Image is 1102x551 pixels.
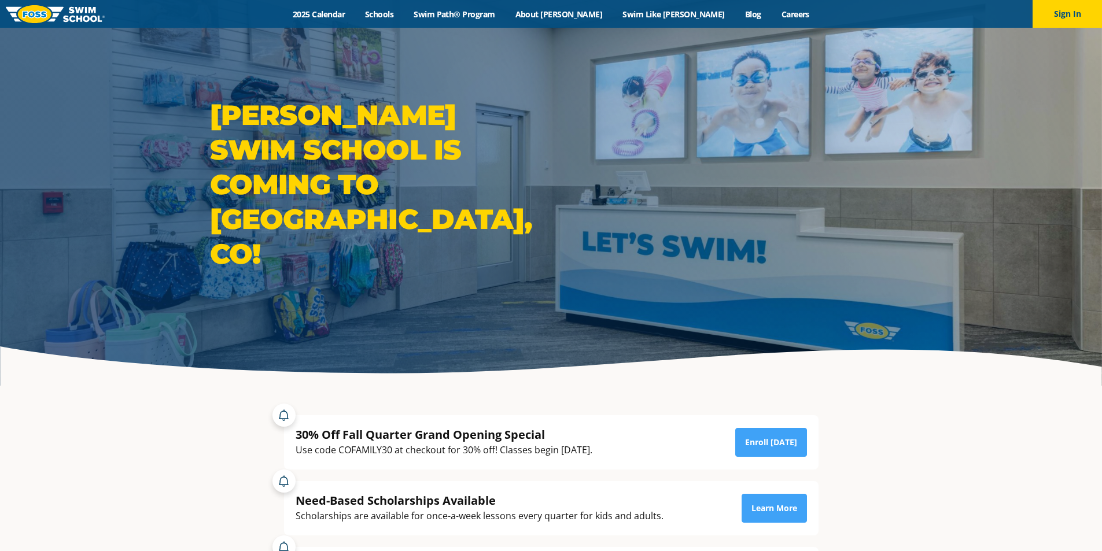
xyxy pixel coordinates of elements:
a: About [PERSON_NAME] [505,9,613,20]
a: Swim Path® Program [404,9,505,20]
a: Swim Like [PERSON_NAME] [613,9,735,20]
a: Blog [735,9,771,20]
h1: [PERSON_NAME] Swim School is coming to [GEOGRAPHIC_DATA], CO! [210,98,546,271]
a: 2025 Calendar [283,9,355,20]
div: 30% Off Fall Quarter Grand Opening Special [296,427,592,442]
a: Careers [771,9,819,20]
a: Learn More [742,494,807,523]
img: FOSS Swim School Logo [6,5,105,23]
div: Need-Based Scholarships Available [296,493,664,508]
div: Scholarships are available for once-a-week lessons every quarter for kids and adults. [296,508,664,524]
div: Use code COFAMILY30 at checkout for 30% off! Classes begin [DATE]. [296,442,592,458]
a: Schools [355,9,404,20]
a: Enroll [DATE] [735,428,807,457]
